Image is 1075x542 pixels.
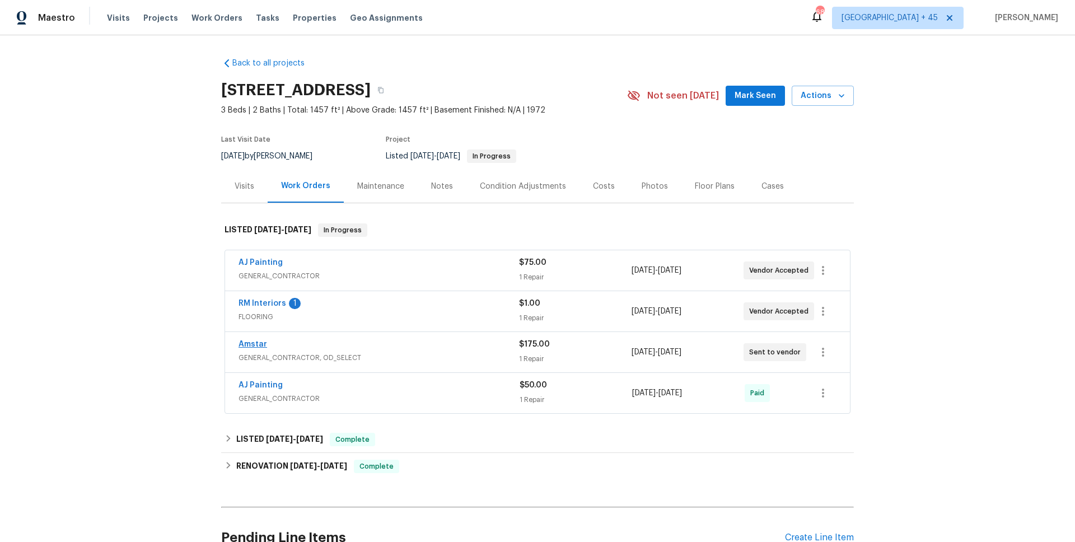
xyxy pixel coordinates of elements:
[519,340,550,348] span: $175.00
[632,389,656,397] span: [DATE]
[191,12,242,24] span: Work Orders
[726,86,785,106] button: Mark Seen
[236,433,323,446] h6: LISTED
[632,307,655,315] span: [DATE]
[225,223,311,237] h6: LISTED
[236,460,347,473] h6: RENOVATION
[221,453,854,480] div: RENOVATION [DATE]-[DATE]Complete
[519,353,631,365] div: 1 Repair
[437,152,460,160] span: [DATE]
[658,307,681,315] span: [DATE]
[792,86,854,106] button: Actions
[750,387,769,399] span: Paid
[386,152,516,160] span: Listed
[386,136,410,143] span: Project
[410,152,460,160] span: -
[801,89,845,103] span: Actions
[519,259,546,267] span: $75.00
[239,393,520,404] span: GENERAL_CONTRACTOR
[632,267,655,274] span: [DATE]
[281,180,330,191] div: Work Orders
[695,181,735,192] div: Floor Plans
[38,12,75,24] span: Maestro
[289,298,301,309] div: 1
[239,340,267,348] a: Amstar
[266,435,293,443] span: [DATE]
[221,212,854,248] div: LISTED [DATE]-[DATE]In Progress
[658,348,681,356] span: [DATE]
[642,181,668,192] div: Photos
[239,311,519,323] span: FLOORING
[632,265,681,276] span: -
[290,462,317,470] span: [DATE]
[632,387,682,399] span: -
[254,226,281,233] span: [DATE]
[221,136,270,143] span: Last Visit Date
[520,381,547,389] span: $50.00
[519,300,540,307] span: $1.00
[239,259,283,267] a: AJ Painting
[107,12,130,24] span: Visits
[749,347,805,358] span: Sent to vendor
[221,85,371,96] h2: [STREET_ADDRESS]
[221,152,245,160] span: [DATE]
[519,312,631,324] div: 1 Repair
[842,12,938,24] span: [GEOGRAPHIC_DATA] + 45
[266,435,323,443] span: -
[235,181,254,192] div: Visits
[468,153,515,160] span: In Progress
[239,352,519,363] span: GENERAL_CONTRACTOR, OD_SELECT
[816,7,824,18] div: 688
[519,272,631,283] div: 1 Repair
[761,181,784,192] div: Cases
[221,105,627,116] span: 3 Beds | 2 Baths | Total: 1457 ft² | Above Grade: 1457 ft² | Basement Finished: N/A | 1972
[221,149,326,163] div: by [PERSON_NAME]
[749,306,813,317] span: Vendor Accepted
[371,80,391,100] button: Copy Address
[632,306,681,317] span: -
[221,58,329,69] a: Back to all projects
[749,265,813,276] span: Vendor Accepted
[632,347,681,358] span: -
[296,435,323,443] span: [DATE]
[331,434,374,445] span: Complete
[431,181,453,192] div: Notes
[658,389,682,397] span: [DATE]
[735,89,776,103] span: Mark Seen
[350,12,423,24] span: Geo Assignments
[320,462,347,470] span: [DATE]
[410,152,434,160] span: [DATE]
[256,14,279,22] span: Tasks
[239,270,519,282] span: GENERAL_CONTRACTOR
[658,267,681,274] span: [DATE]
[239,381,283,389] a: AJ Painting
[593,181,615,192] div: Costs
[254,226,311,233] span: -
[290,462,347,470] span: -
[632,348,655,356] span: [DATE]
[221,426,854,453] div: LISTED [DATE]-[DATE]Complete
[990,12,1058,24] span: [PERSON_NAME]
[520,394,632,405] div: 1 Repair
[284,226,311,233] span: [DATE]
[319,225,366,236] span: In Progress
[293,12,336,24] span: Properties
[647,90,719,101] span: Not seen [DATE]
[480,181,566,192] div: Condition Adjustments
[357,181,404,192] div: Maintenance
[239,300,286,307] a: RM Interiors
[143,12,178,24] span: Projects
[355,461,398,472] span: Complete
